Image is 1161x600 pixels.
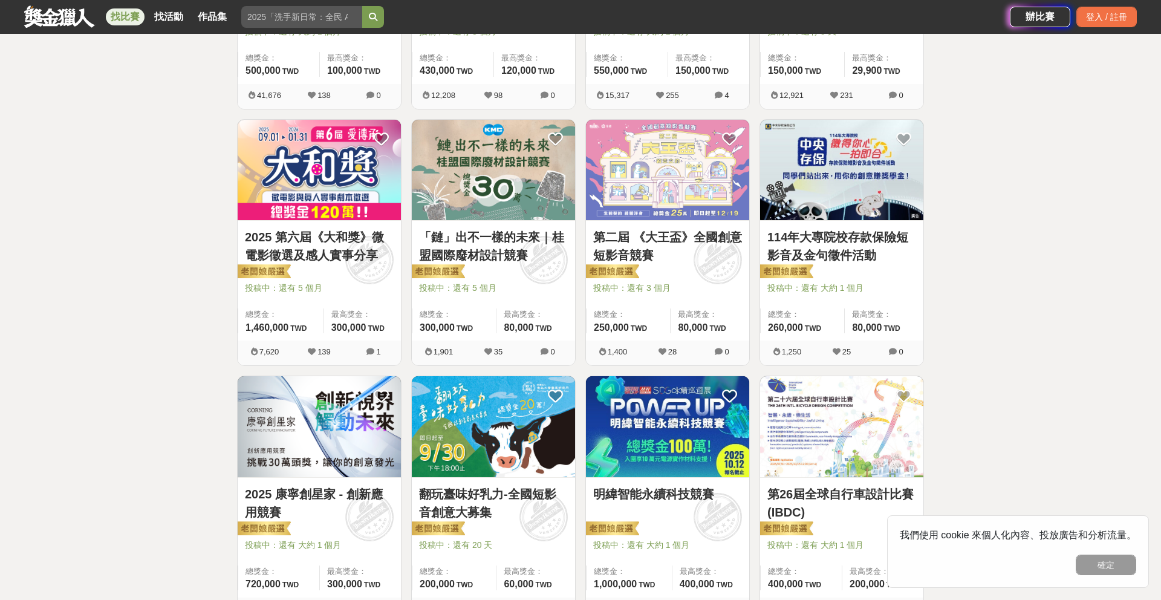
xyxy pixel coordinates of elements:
[282,67,299,76] span: TWD
[805,324,821,333] span: TWD
[420,65,455,76] span: 430,000
[412,376,575,478] a: Cover Image
[712,67,729,76] span: TWD
[364,581,380,589] span: TWD
[420,579,455,589] span: 200,000
[1010,7,1070,27] a: 辦比賽
[782,347,802,356] span: 1,250
[768,579,803,589] span: 400,000
[327,566,394,578] span: 最高獎金：
[594,322,629,333] span: 250,000
[550,347,554,356] span: 0
[457,67,473,76] span: TWD
[593,282,742,295] span: 投稿中：還有 3 個月
[457,324,473,333] span: TWD
[149,8,188,25] a: 找活動
[494,347,502,356] span: 35
[246,322,288,333] span: 1,460,000
[419,228,568,264] a: 「鏈」出不一樣的未來｜桂盟國際廢材設計競賽
[805,581,821,589] span: TWD
[779,91,804,100] span: 12,921
[412,376,575,477] img: Cover Image
[327,579,362,589] span: 300,000
[724,347,729,356] span: 0
[666,91,679,100] span: 255
[883,67,900,76] span: TWD
[586,376,749,477] img: Cover Image
[245,228,394,264] a: 2025 第六屆《大和獎》微電影徵選及感人實事分享
[883,324,900,333] span: TWD
[241,6,362,28] input: 2025「洗手新日常：全民 ALL IN」洗手歌全台徵選
[584,521,639,538] img: 老闆娘嚴選
[758,264,813,281] img: 老闆娘嚴選
[768,566,834,578] span: 總獎金：
[850,579,885,589] span: 200,000
[680,579,715,589] span: 400,000
[767,282,916,295] span: 投稿中：還有 大約 1 個月
[767,539,916,552] span: 投稿中：還有 大約 1 個月
[760,376,923,477] img: Cover Image
[501,52,568,64] span: 最高獎金：
[257,91,281,100] span: 41,676
[594,566,665,578] span: 總獎金：
[852,322,882,333] span: 80,000
[594,308,663,321] span: 總獎金：
[420,52,486,64] span: 總獎金：
[899,91,903,100] span: 0
[434,347,454,356] span: 1,901
[246,65,281,76] span: 500,000
[586,376,749,478] a: Cover Image
[504,322,533,333] span: 80,000
[245,485,394,521] a: 2025 康寧創星家 - 創新應用競賽
[717,581,733,589] span: TWD
[535,324,551,333] span: TWD
[594,65,629,76] span: 550,000
[593,539,742,552] span: 投稿中：還有 大約 1 個月
[457,581,473,589] span: TWD
[840,91,853,100] span: 231
[767,485,916,521] a: 第26屆全球自行車設計比賽(IBDC)
[768,322,803,333] span: 260,000
[412,120,575,221] img: Cover Image
[768,52,837,64] span: 總獎金：
[768,65,803,76] span: 150,000
[668,347,677,356] span: 28
[631,324,647,333] span: TWD
[767,228,916,264] a: 114年大專院校存款保險短影音及金句徵件活動
[760,376,923,478] a: Cover Image
[419,282,568,295] span: 投稿中：還有 5 個月
[419,539,568,552] span: 投稿中：還有 20 天
[593,485,742,503] a: 明緯智能永續科技競賽
[317,347,331,356] span: 139
[594,52,660,64] span: 總獎金：
[538,67,554,76] span: TWD
[245,539,394,552] span: 投稿中：還有 大約 1 個月
[678,308,742,321] span: 最高獎金：
[282,581,299,589] span: TWD
[724,91,729,100] span: 4
[680,566,742,578] span: 最高獎金：
[420,322,455,333] span: 300,000
[235,264,291,281] img: 老闆娘嚴選
[246,579,281,589] span: 720,000
[235,521,291,538] img: 老闆娘嚴選
[238,376,401,477] img: Cover Image
[758,521,813,538] img: 老闆娘嚴選
[535,581,551,589] span: TWD
[900,530,1136,540] span: 我們使用 cookie 來個人化內容、投放廣告和分析流量。
[246,52,312,64] span: 總獎金：
[886,581,903,589] span: TWD
[675,52,742,64] span: 最高獎金：
[899,347,903,356] span: 0
[431,91,455,100] span: 12,208
[842,347,851,356] span: 25
[409,521,465,538] img: 老闆娘嚴選
[106,8,145,25] a: 找比賽
[805,67,821,76] span: TWD
[850,566,916,578] span: 最高獎金：
[420,566,489,578] span: 總獎金：
[593,228,742,264] a: 第二屆 《大王盃》全國創意短影音競賽
[327,65,362,76] span: 100,000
